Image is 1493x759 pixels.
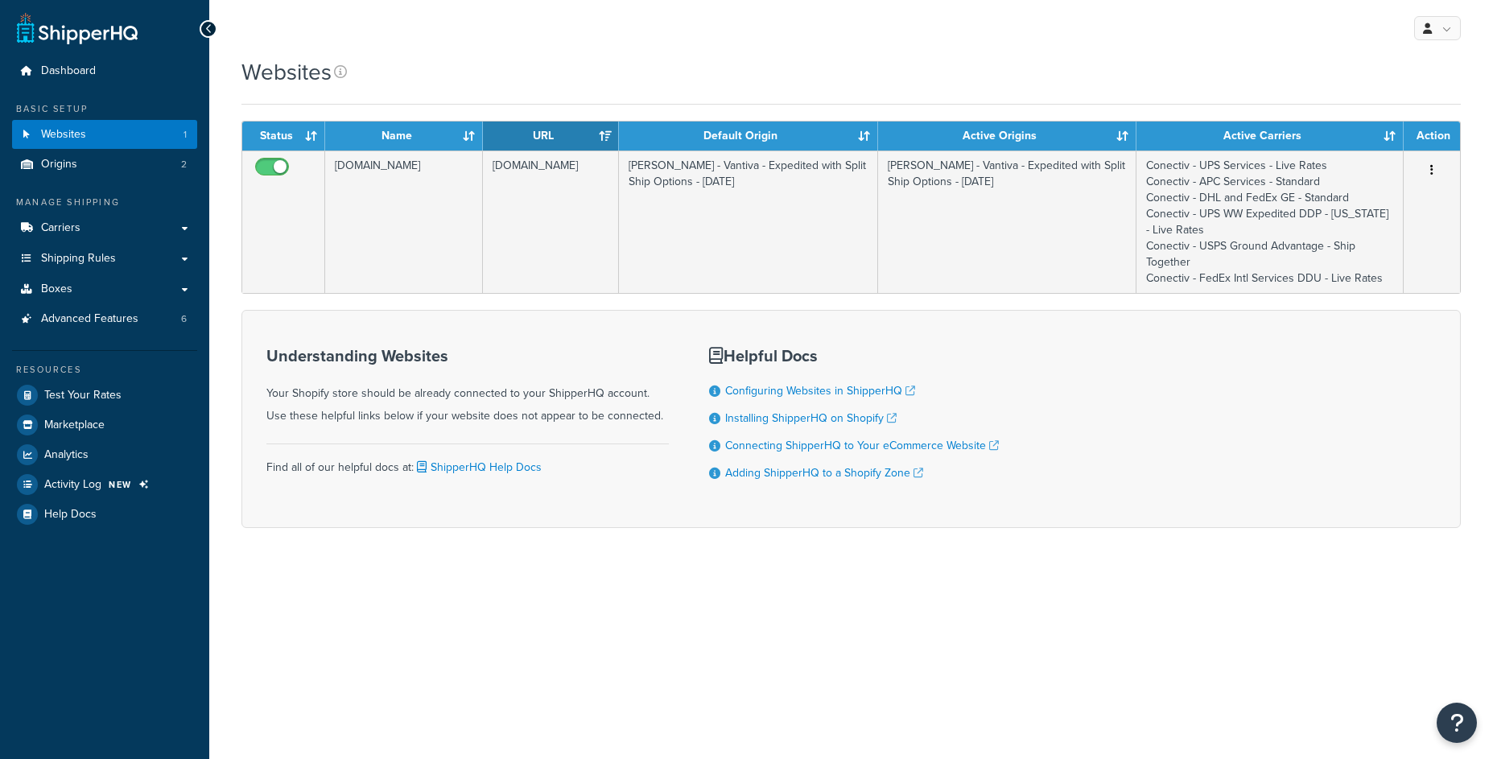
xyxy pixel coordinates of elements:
div: Your Shopify store should be already connected to your ShipperHQ account. Use these helpful links... [266,347,669,427]
td: Conectiv - UPS Services - Live Rates Conectiv - APC Services - Standard Conectiv - DHL and FedEx ... [1136,151,1404,293]
td: [DOMAIN_NAME] [483,151,619,293]
li: Activity Log [12,470,197,499]
a: Advanced Features 6 [12,304,197,334]
li: Websites [12,120,197,150]
span: Activity Log [44,478,101,492]
a: Marketplace [12,410,197,439]
a: Adding ShipperHQ to a Shopify Zone [725,464,923,481]
h3: Understanding Websites [266,347,669,365]
a: Websites 1 [12,120,197,150]
span: Dashboard [41,64,96,78]
span: 6 [181,312,187,326]
div: Basic Setup [12,102,197,116]
span: Origins [41,158,77,171]
div: Resources [12,363,197,377]
th: Active Carriers: activate to sort column ascending [1136,122,1404,151]
span: Advanced Features [41,312,138,326]
span: Analytics [44,448,89,462]
td: [DOMAIN_NAME] [325,151,483,293]
td: [PERSON_NAME] - Vantiva - Expedited with Split Ship Options - [DATE] [619,151,877,293]
a: ShipperHQ Home [17,12,138,44]
span: Websites [41,128,86,142]
a: Configuring Websites in ShipperHQ [725,382,915,399]
a: Dashboard [12,56,197,86]
a: Test Your Rates [12,381,197,410]
a: Boxes [12,274,197,304]
a: Analytics [12,440,197,469]
a: Activity Log NEW [12,470,197,499]
a: Connecting ShipperHQ to Your eCommerce Website [725,437,999,454]
span: Help Docs [44,508,97,522]
span: 2 [181,158,187,171]
a: Help Docs [12,500,197,529]
th: Action [1404,122,1460,151]
a: Carriers [12,213,197,243]
th: Default Origin: activate to sort column ascending [619,122,877,151]
button: Open Resource Center [1437,703,1477,743]
a: ShipperHQ Help Docs [414,459,542,476]
span: Shipping Rules [41,252,116,266]
h1: Websites [241,56,332,88]
span: Boxes [41,283,72,296]
a: Installing ShipperHQ on Shopify [725,410,897,427]
h3: Helpful Docs [709,347,999,365]
td: [PERSON_NAME] - Vantiva - Expedited with Split Ship Options - [DATE] [878,151,1136,293]
div: Manage Shipping [12,196,197,209]
span: Marketplace [44,419,105,432]
a: Origins 2 [12,150,197,179]
span: 1 [184,128,187,142]
th: URL: activate to sort column ascending [483,122,619,151]
th: Name: activate to sort column ascending [325,122,483,151]
span: NEW [109,478,132,491]
span: Test Your Rates [44,389,122,402]
span: Carriers [41,221,80,235]
th: Status: activate to sort column ascending [242,122,325,151]
th: Active Origins: activate to sort column ascending [878,122,1136,151]
li: Origins [12,150,197,179]
li: Advanced Features [12,304,197,334]
a: Shipping Rules [12,244,197,274]
div: Find all of our helpful docs at: [266,443,669,479]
